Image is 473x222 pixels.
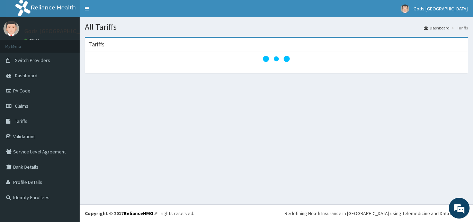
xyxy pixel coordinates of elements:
img: User Image [401,5,409,13]
h3: Tariffs [88,41,105,47]
span: Claims [15,103,28,109]
strong: Copyright © 2017 . [85,210,155,216]
span: Dashboard [15,72,37,79]
a: Dashboard [424,25,449,31]
li: Tariffs [450,25,468,31]
span: Switch Providers [15,57,50,63]
a: Online [24,38,41,43]
span: Gods [GEOGRAPHIC_DATA] [413,6,468,12]
footer: All rights reserved. [80,204,473,222]
a: RelianceHMO [124,210,153,216]
img: User Image [3,21,19,36]
svg: audio-loading [262,45,290,73]
span: Tariffs [15,118,27,124]
h1: All Tariffs [85,23,468,32]
p: Gods [GEOGRAPHIC_DATA] [24,28,96,34]
div: Redefining Heath Insurance in [GEOGRAPHIC_DATA] using Telemedicine and Data Science! [285,210,468,217]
